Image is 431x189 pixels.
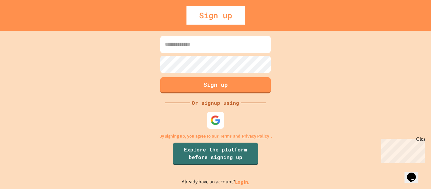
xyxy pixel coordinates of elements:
button: Sign up [160,77,271,93]
div: Sign up [186,6,245,25]
a: Log in. [235,179,250,185]
a: Explore the platform before signing up [173,143,258,165]
div: Chat with us now!Close [3,3,44,40]
a: Privacy Policy [242,133,269,139]
img: google-icon.svg [210,115,221,125]
a: Terms [220,133,232,139]
p: Already have an account? [182,178,250,186]
div: Or signup using [190,99,241,107]
iframe: chat widget [404,164,425,183]
iframe: chat widget [379,136,425,163]
p: By signing up, you agree to our and . [159,133,272,139]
